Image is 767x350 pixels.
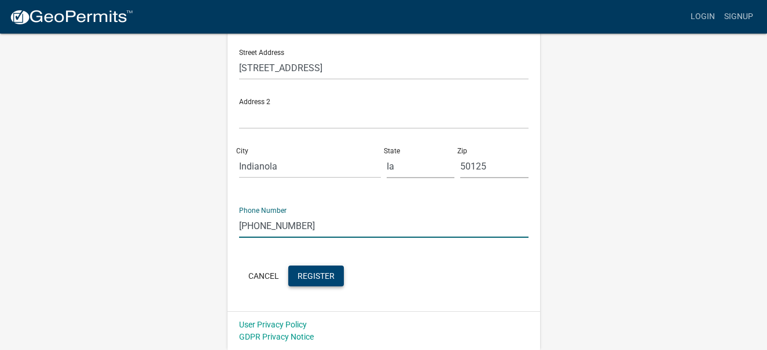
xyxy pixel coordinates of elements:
button: Cancel [239,266,288,286]
a: User Privacy Policy [239,320,307,329]
a: Login [686,6,720,28]
button: Register [288,266,344,286]
a: GDPR Privacy Notice [239,332,314,341]
a: Signup [720,6,758,28]
span: Register [298,271,335,280]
